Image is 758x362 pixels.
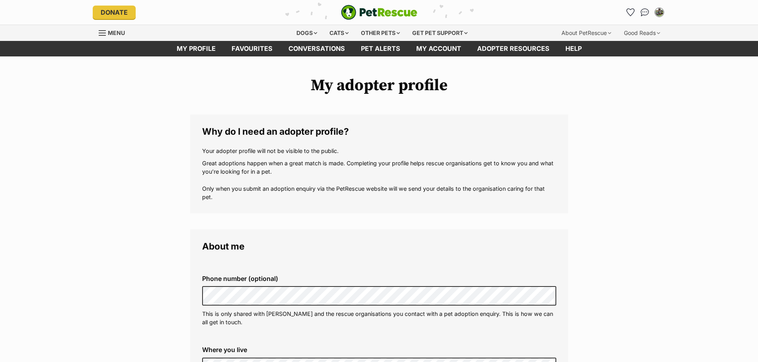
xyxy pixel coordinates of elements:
a: My profile [169,41,224,56]
div: Good Reads [618,25,666,41]
p: Great adoptions happen when a great match is made. Completing your profile helps rescue organisat... [202,159,556,201]
button: My account [653,6,666,19]
ul: Account quick links [624,6,666,19]
legend: Why do I need an adopter profile? [202,126,556,137]
a: Pet alerts [353,41,408,56]
div: Cats [324,25,354,41]
img: Anna Dearman profile pic [655,8,663,16]
div: About PetRescue [556,25,617,41]
a: Menu [99,25,131,39]
p: This is only shared with [PERSON_NAME] and the rescue organisations you contact with a pet adopti... [202,310,556,327]
fieldset: Why do I need an adopter profile? [190,114,568,213]
legend: About me [202,241,556,252]
div: Other pets [355,25,405,41]
a: Adopter resources [469,41,557,56]
a: Favourites [224,41,281,56]
a: PetRescue [341,5,417,20]
p: Your adopter profile will not be visible to the public. [202,147,556,155]
span: Menu [108,29,125,36]
a: conversations [281,41,353,56]
label: Where you live [202,346,556,353]
a: My account [408,41,469,56]
a: Conversations [639,6,651,19]
a: Donate [93,6,136,19]
img: logo-e224e6f780fb5917bec1dbf3a21bbac754714ae5b6737aabdf751b685950b380.svg [341,5,417,20]
div: Dogs [291,25,323,41]
label: Phone number (optional) [202,275,556,282]
h1: My adopter profile [190,76,568,95]
a: Help [557,41,590,56]
a: Favourites [624,6,637,19]
img: chat-41dd97257d64d25036548639549fe6c8038ab92f7586957e7f3b1b290dea8141.svg [641,8,649,16]
div: Get pet support [407,25,473,41]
